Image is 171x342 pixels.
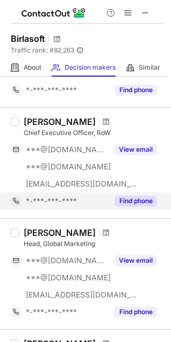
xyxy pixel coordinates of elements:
[65,63,116,72] span: Decision makers
[11,32,45,45] h1: Birlasoft
[115,196,157,206] button: Reveal Button
[115,85,157,95] button: Reveal Button
[24,63,41,72] span: About
[115,255,157,266] button: Reveal Button
[11,47,74,54] span: Traffic rank: # 82,263
[24,239,165,249] div: Head, Global Marketing
[24,227,96,238] div: [PERSON_NAME]
[115,144,157,155] button: Reveal Button
[24,116,96,127] div: [PERSON_NAME]
[139,63,160,72] span: Similar
[26,162,111,172] span: ***@[DOMAIN_NAME]
[115,307,157,317] button: Reveal Button
[26,290,138,300] span: [EMAIL_ADDRESS][DOMAIN_NAME]
[26,179,138,189] span: [EMAIL_ADDRESS][DOMAIN_NAME]
[26,256,108,265] span: ***@[DOMAIN_NAME]
[26,273,111,282] span: ***@[DOMAIN_NAME]
[22,6,86,19] img: ContactOut v5.3.10
[24,128,165,138] div: Chief Executive Officer, RoW
[26,145,108,154] span: ***@[DOMAIN_NAME]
